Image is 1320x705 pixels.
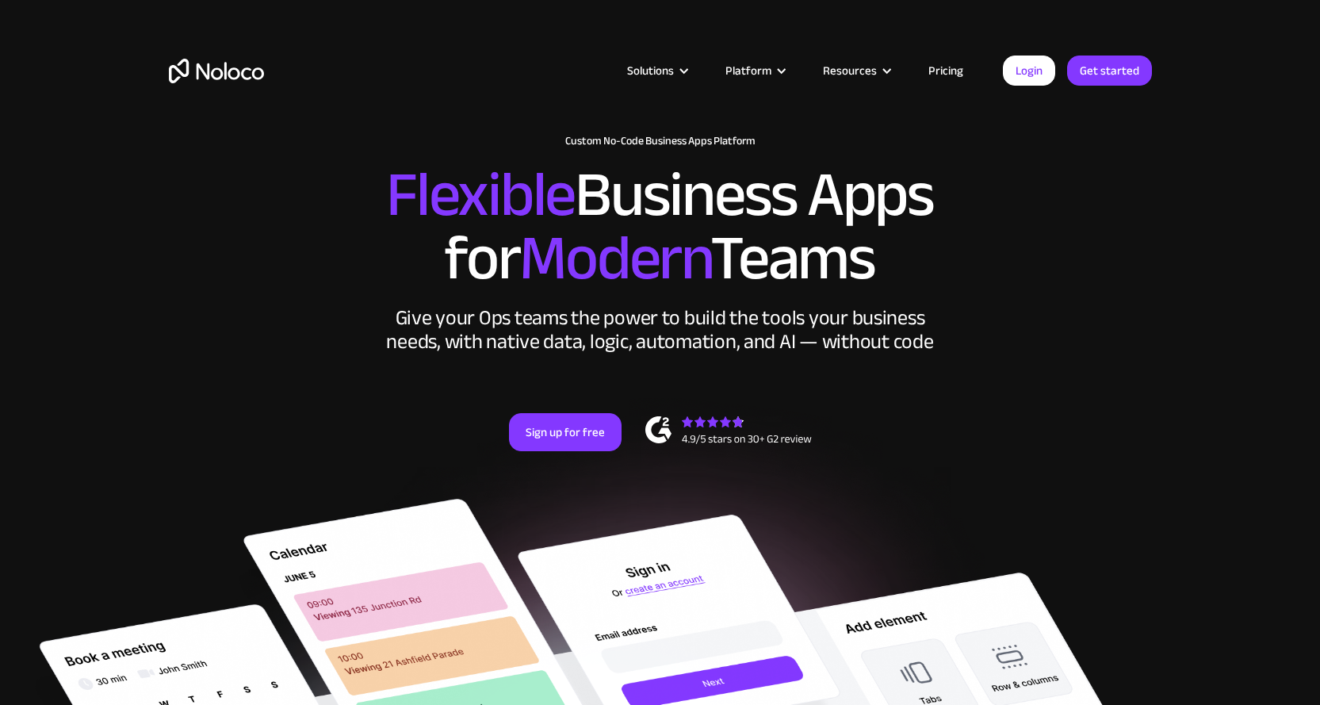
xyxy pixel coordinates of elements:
div: Platform [725,60,771,81]
a: home [169,59,264,83]
a: Get started [1067,56,1152,86]
a: Login [1003,56,1055,86]
a: Pricing [909,60,983,81]
div: Solutions [627,60,674,81]
div: Resources [823,60,877,81]
div: Solutions [607,60,706,81]
span: Flexible [386,136,575,254]
div: Platform [706,60,803,81]
h2: Business Apps for Teams [169,163,1152,290]
a: Sign up for free [509,413,622,451]
div: Give your Ops teams the power to build the tools your business needs, with native data, logic, au... [383,306,938,354]
span: Modern [519,199,710,317]
div: Resources [803,60,909,81]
